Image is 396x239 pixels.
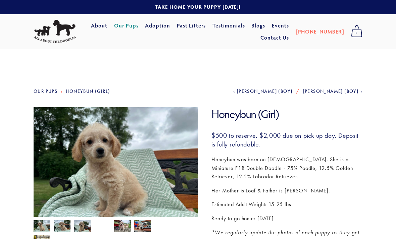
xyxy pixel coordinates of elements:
a: Adoption [145,19,170,32]
img: All About The Doodles [34,20,76,43]
a: Our Pups [114,19,139,32]
a: [PHONE_NUMBER] [296,25,344,38]
a: [PERSON_NAME] (Boy) [303,88,362,94]
span: [PERSON_NAME] (Boy) [303,88,359,94]
p: Ready to go home: [DATE] [211,214,362,223]
span: [PERSON_NAME] (Boy) [237,88,293,94]
img: Honeybun 8.jpg [34,107,198,231]
img: Honeybun 9.jpg [54,220,70,233]
span: 0 [351,29,362,38]
a: Honeybun (Girl) [66,88,110,94]
a: [PERSON_NAME] (Boy) [233,88,293,94]
img: Honeybun 10.jpg [74,220,91,233]
img: Honeybun 8.jpg [34,220,50,233]
img: Honeybun 5.jpg [134,220,151,233]
a: Blogs [251,19,265,32]
p: Her Mother is Loaf & Father is [PERSON_NAME]. [211,186,362,195]
a: Events [272,19,289,32]
a: Testimonials [212,19,245,32]
p: Honeybun was born on [DEMOGRAPHIC_DATA]. She is a Miniature F1B Double Doodle - 75% Poodle, 12.5%... [211,155,362,181]
a: Our Pups [34,88,57,94]
h1: Honeybun (Girl) [211,107,362,121]
p: Estimated Adult Weight: 15-25 lbs [211,200,362,209]
a: Past Litters [177,22,206,29]
a: Contact Us [260,32,289,44]
img: Honeybun 6.jpg [114,220,131,233]
a: About [91,19,107,32]
a: 0 items in cart [348,23,366,40]
h3: $500 to reserve. $2,000 due on pick up day. Deposit is fully refundable. [211,131,362,148]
